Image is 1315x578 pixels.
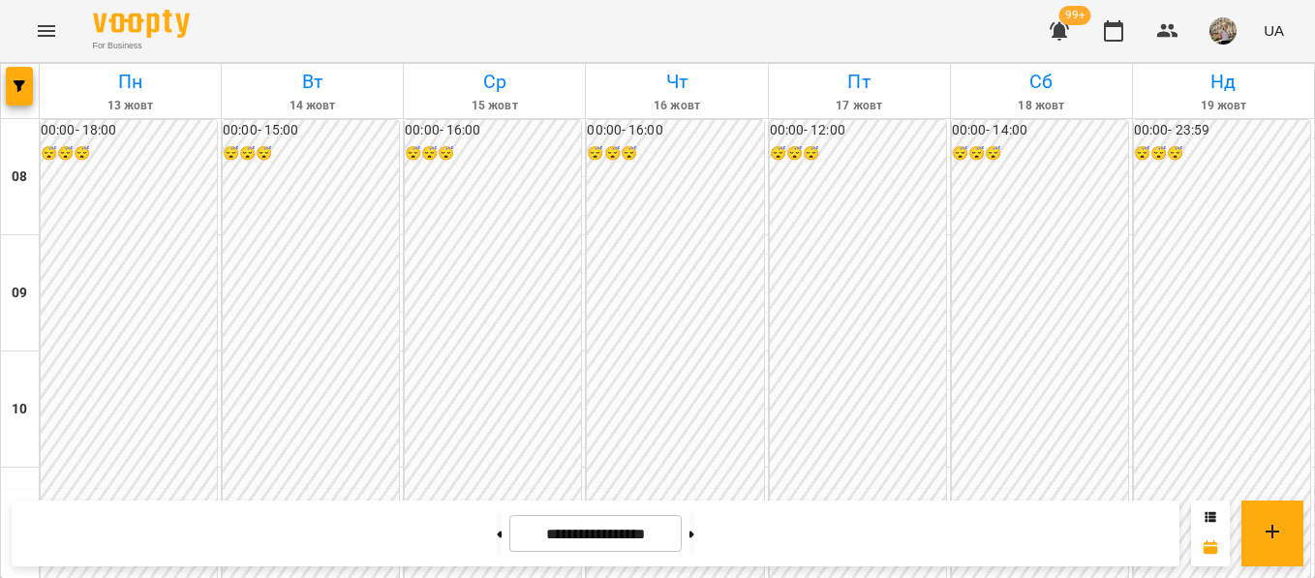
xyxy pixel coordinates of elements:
[12,167,27,188] h6: 08
[12,399,27,420] h6: 10
[407,97,582,115] h6: 15 жовт
[772,97,947,115] h6: 17 жовт
[952,120,1128,141] h6: 00:00 - 14:00
[41,120,217,141] h6: 00:00 - 18:00
[589,97,764,115] h6: 16 жовт
[1256,13,1292,48] button: UA
[43,67,218,97] h6: Пн
[407,67,582,97] h6: Ср
[405,143,581,165] h6: 😴😴😴
[1134,143,1310,165] h6: 😴😴😴
[1136,97,1311,115] h6: 19 жовт
[43,97,218,115] h6: 13 жовт
[587,120,763,141] h6: 00:00 - 16:00
[405,120,581,141] h6: 00:00 - 16:00
[1209,17,1237,45] img: 3b46f58bed39ef2acf68cc3a2c968150.jpeg
[770,120,946,141] h6: 00:00 - 12:00
[223,120,399,141] h6: 00:00 - 15:00
[225,97,400,115] h6: 14 жовт
[587,143,763,165] h6: 😴😴😴
[589,67,764,97] h6: Чт
[954,97,1129,115] h6: 18 жовт
[223,143,399,165] h6: 😴😴😴
[1264,20,1284,41] span: UA
[23,8,70,54] button: Menu
[772,67,947,97] h6: Пт
[954,67,1129,97] h6: Сб
[41,143,217,165] h6: 😴😴😴
[1059,6,1091,25] span: 99+
[12,283,27,304] h6: 09
[93,40,190,52] span: For Business
[770,143,946,165] h6: 😴😴😴
[1134,120,1310,141] h6: 00:00 - 23:59
[225,67,400,97] h6: Вт
[952,143,1128,165] h6: 😴😴😴
[1136,67,1311,97] h6: Нд
[93,10,190,38] img: Voopty Logo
